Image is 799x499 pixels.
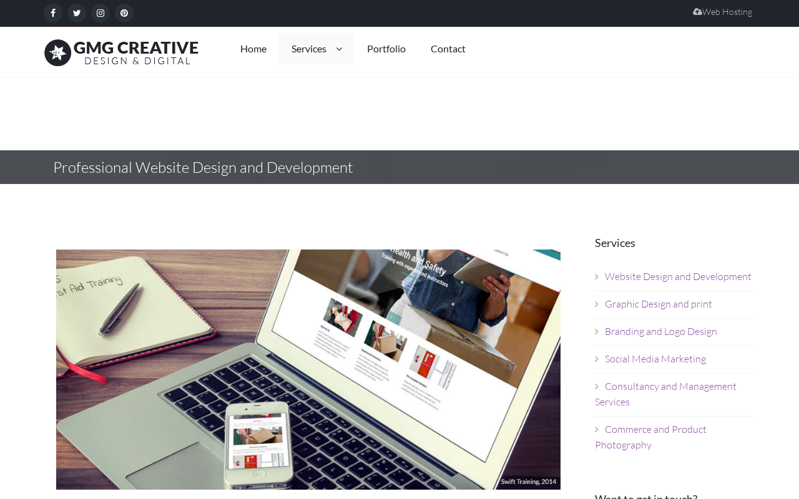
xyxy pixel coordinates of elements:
[605,325,717,337] a: Branding and Logo Design
[605,270,752,283] a: Website Design and Development
[56,249,561,490] img: Responsive Website Design in Minehead Somerset
[44,160,353,175] h1: Professional Website Design and Development
[228,33,279,64] a: Home
[595,380,737,408] a: Consultancy and Management Services
[605,298,712,310] a: Graphic Design and print
[595,237,635,248] span: Services
[605,352,706,365] a: Social Media Marketing
[44,33,200,70] img: Give Me Gimmicks logo
[595,423,707,451] a: Commerce and Product Photography
[355,33,418,64] a: Portfolio
[279,33,355,64] a: Services
[418,33,478,64] a: Contact
[693,6,752,17] a: Web Hosting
